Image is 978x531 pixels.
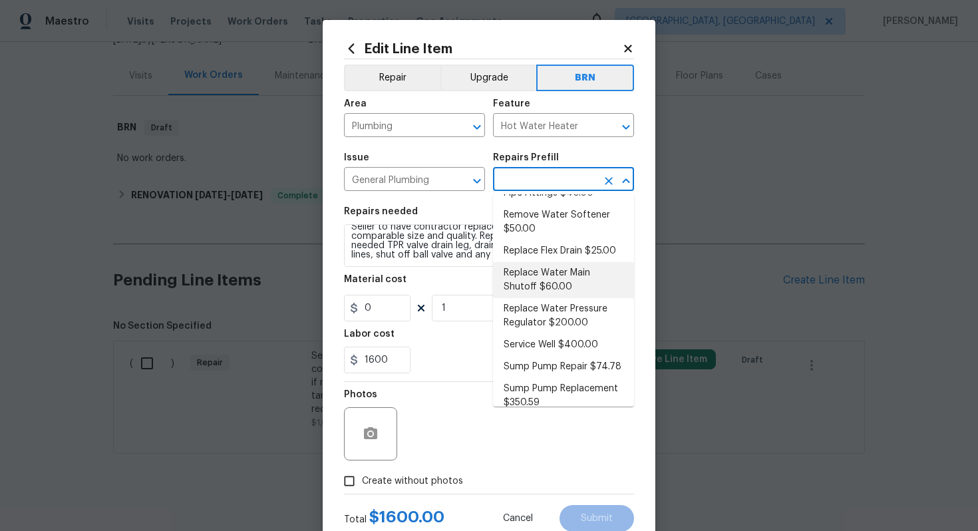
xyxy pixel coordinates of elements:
button: Open [468,118,486,136]
span: Cancel [503,514,533,524]
li: Sump Pump Repair $74.78 [493,356,634,378]
button: Open [468,172,486,190]
span: $ 1600.00 [369,509,444,525]
button: Upgrade [440,65,537,91]
button: Open [617,118,635,136]
button: Repair [344,65,440,91]
li: Replace Water Main Shutoff $60.00 [493,262,634,298]
div: Total [344,510,444,526]
textarea: Seller to have contractor replace water heater with comparable size and quality. Replacement to i... [344,224,634,267]
span: Submit [581,514,613,524]
h5: Area [344,99,367,108]
li: Replace Water Pressure Regulator $200.00 [493,298,634,334]
h5: Issue [344,153,369,162]
h5: Repairs needed [344,207,418,216]
h5: Repairs Prefill [493,153,559,162]
button: Close [617,172,635,190]
button: Clear [599,172,618,190]
span: Create without photos [362,474,463,488]
h5: Material cost [344,275,407,284]
h5: Photos [344,390,377,399]
h5: Labor cost [344,329,395,339]
li: Service Well $400.00 [493,334,634,356]
li: Remove Water Softener $50.00 [493,204,634,240]
h2: Edit Line Item [344,41,622,56]
li: Replace Flex Drain $25.00 [493,240,634,262]
h5: Feature [493,99,530,108]
button: BRN [536,65,634,91]
li: Sump Pump Replacement $350.59 [493,378,634,414]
